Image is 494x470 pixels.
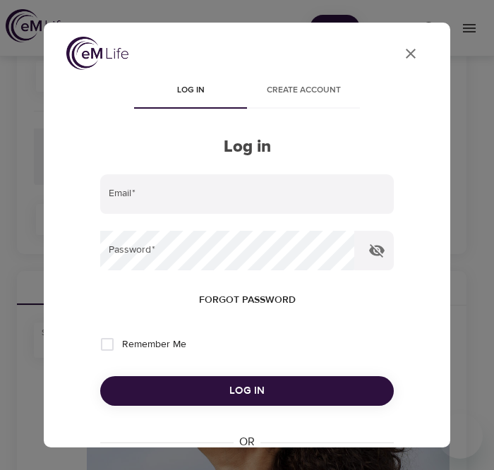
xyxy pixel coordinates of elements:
[255,83,351,98] span: Create account
[394,37,428,71] button: close
[199,291,296,309] span: Forgot password
[100,376,394,406] button: Log in
[100,75,394,109] div: disabled tabs example
[66,37,128,70] img: logo
[193,287,301,313] button: Forgot password
[117,382,377,400] span: Log in
[122,337,186,352] span: Remember Me
[234,434,260,450] div: OR
[100,137,394,157] h2: Log in
[143,83,239,98] span: Log in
